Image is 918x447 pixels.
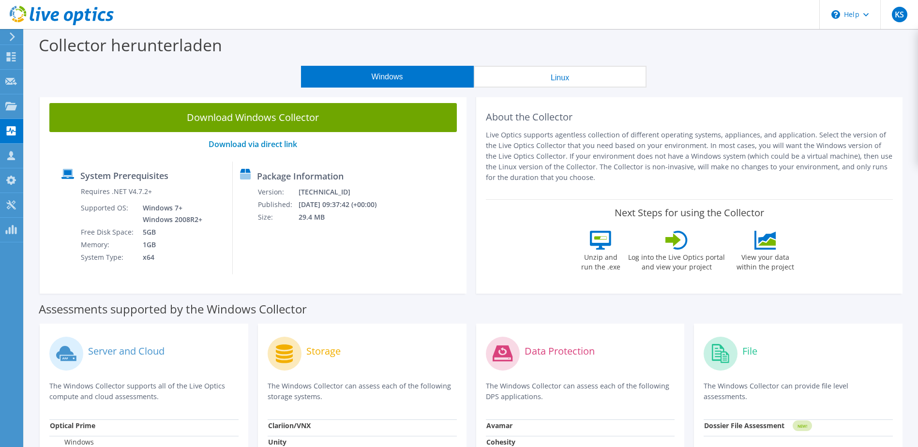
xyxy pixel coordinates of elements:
[704,421,784,430] strong: Dossier File Assessment
[50,437,94,447] label: Windows
[268,437,286,447] strong: Unity
[49,103,457,132] a: Download Windows Collector
[742,346,757,356] label: File
[39,34,222,56] label: Collector herunterladen
[798,423,807,429] tspan: NEW!
[486,381,675,402] p: The Windows Collector can assess each of the following DPS applications.
[704,381,893,402] p: The Windows Collector can provide file level assessments.
[39,304,307,314] label: Assessments supported by the Windows Collector
[80,226,135,238] td: Free Disk Space:
[257,198,298,211] td: Published:
[298,211,389,223] td: 29.4 MB
[615,207,764,219] label: Next Steps for using the Collector
[578,250,623,272] label: Unzip and run the .exe
[135,251,204,264] td: x64
[49,381,239,402] p: The Windows Collector supports all of the Live Optics compute and cloud assessments.
[892,7,907,22] span: KS
[80,202,135,226] td: Supported OS:
[486,111,893,123] h2: About the Collector
[474,66,647,88] button: Linux
[525,346,595,356] label: Data Protection
[50,421,95,430] strong: Optical Prime
[831,10,840,19] svg: \n
[135,226,204,238] td: 5GB
[486,130,893,183] p: Live Optics supports agentless collection of different operating systems, appliances, and applica...
[268,421,311,430] strong: Clariion/VNX
[88,346,165,356] label: Server and Cloud
[486,421,512,430] strong: Avamar
[730,250,800,272] label: View your data within the project
[257,211,298,223] td: Size:
[80,238,135,251] td: Memory:
[298,198,389,211] td: [DATE] 09:37:42 (+00:00)
[209,139,297,149] a: Download via direct link
[257,171,344,181] label: Package Information
[257,186,298,198] td: Version:
[301,66,474,88] button: Windows
[628,250,725,272] label: Log into the Live Optics portal and view your project
[80,171,168,180] label: System Prerequisites
[306,346,341,356] label: Storage
[268,381,457,402] p: The Windows Collector can assess each of the following storage systems.
[81,187,152,196] label: Requires .NET V4.7.2+
[135,202,204,226] td: Windows 7+ Windows 2008R2+
[135,238,204,251] td: 1GB
[486,437,515,447] strong: Cohesity
[80,251,135,264] td: System Type:
[298,186,389,198] td: [TECHNICAL_ID]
